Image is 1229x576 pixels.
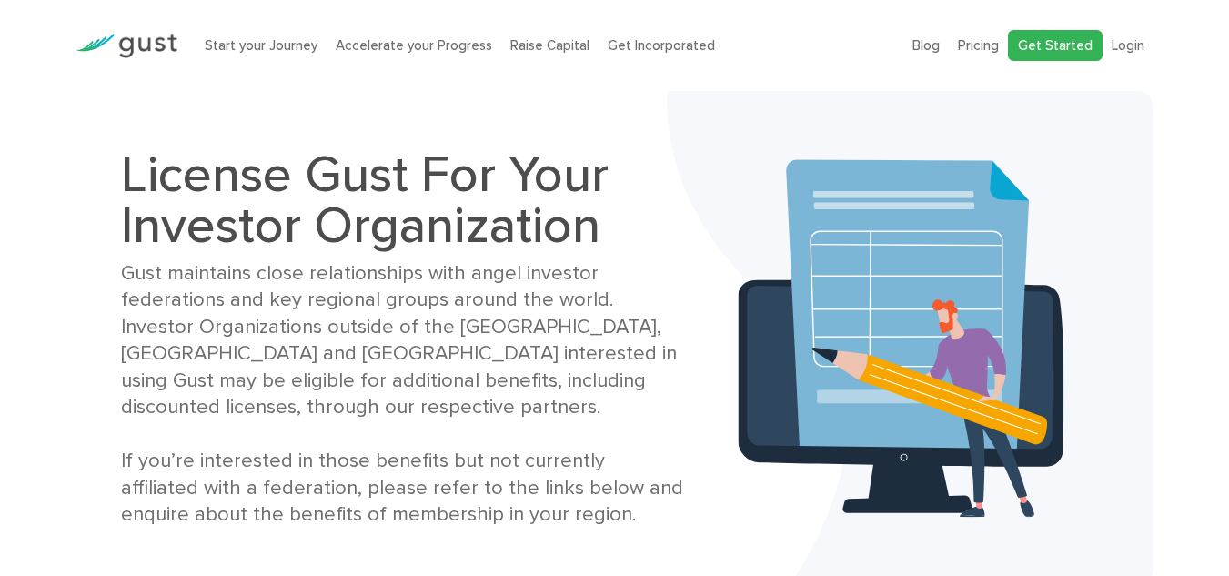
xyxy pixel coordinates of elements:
a: Accelerate your Progress [336,37,492,54]
h1: License Gust For Your Investor Organization [121,149,686,251]
a: Raise Capital [510,37,589,54]
img: Gust Logo [76,34,177,58]
div: Gust maintains close relationships with angel investor federations and key regional groups around... [121,260,686,529]
a: Get Started [1008,30,1103,62]
a: Start your Journey [205,37,317,54]
a: Pricing [958,37,999,54]
a: Login [1112,37,1144,54]
a: Blog [912,37,940,54]
a: Get Incorporated [608,37,715,54]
